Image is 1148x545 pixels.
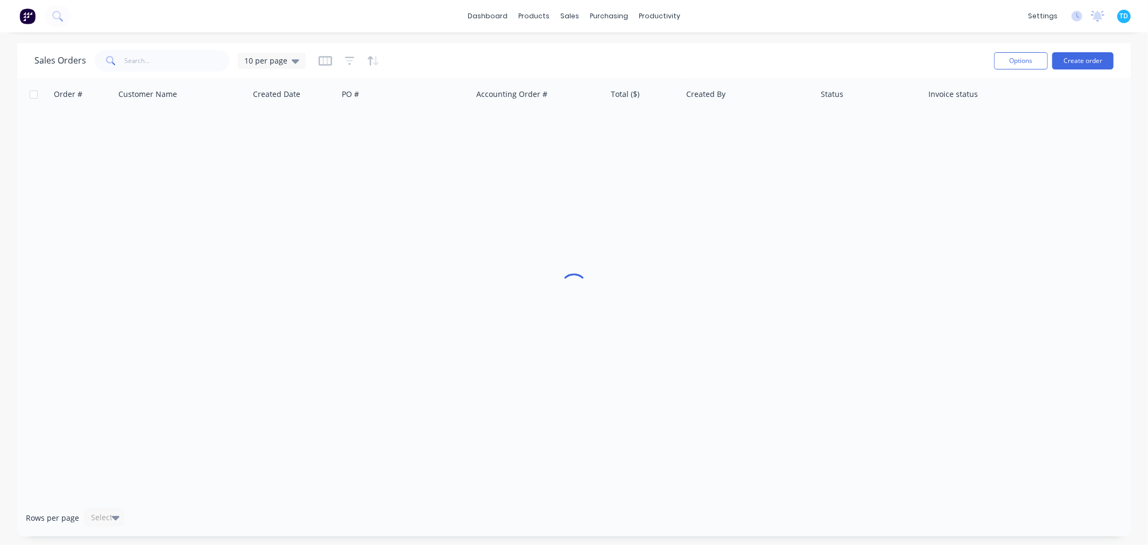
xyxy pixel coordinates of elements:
[54,89,82,100] div: Order #
[821,89,843,100] div: Status
[34,55,86,66] h1: Sales Orders
[1023,8,1063,24] div: settings
[611,89,639,100] div: Total ($)
[118,89,177,100] div: Customer Name
[555,8,584,24] div: sales
[19,8,36,24] img: Factory
[1052,52,1114,69] button: Create order
[342,89,359,100] div: PO #
[462,8,513,24] a: dashboard
[125,50,230,72] input: Search...
[476,89,547,100] div: Accounting Order #
[584,8,633,24] div: purchasing
[91,512,119,523] div: Select...
[26,513,79,523] span: Rows per page
[1120,11,1129,21] span: TD
[686,89,726,100] div: Created By
[253,89,300,100] div: Created Date
[244,55,287,66] span: 10 per page
[994,52,1048,69] button: Options
[928,89,978,100] div: Invoice status
[633,8,686,24] div: productivity
[513,8,555,24] div: products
